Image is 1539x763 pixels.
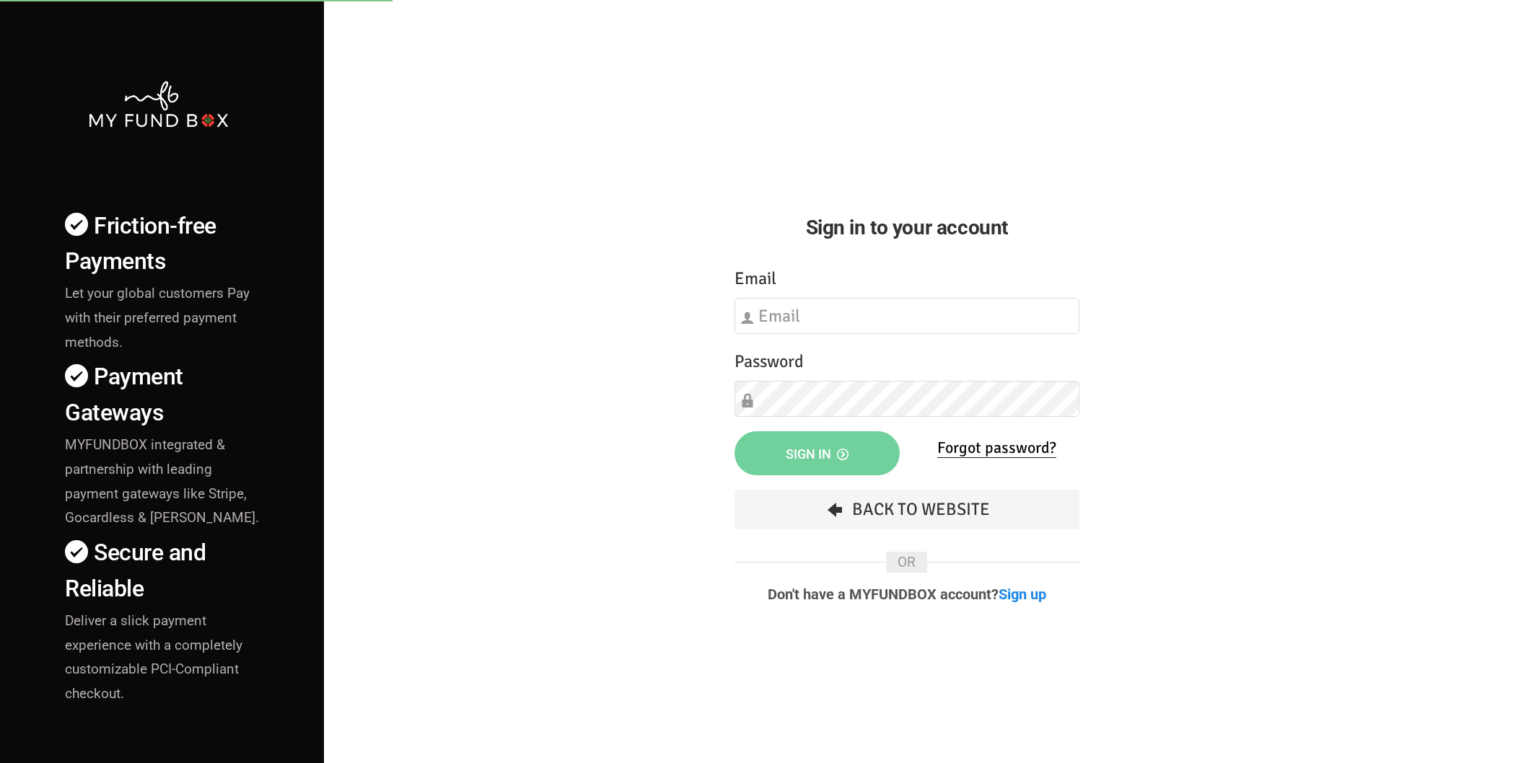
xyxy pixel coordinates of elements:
span: OR [886,552,927,573]
p: Don't have a MYFUNDBOX account? [735,587,1079,601]
a: Forgot password? [937,438,1056,458]
h4: Payment Gateways [65,359,266,430]
span: Deliver a slick payment experience with a completely customizable PCI-Compliant checkout. [65,612,242,702]
span: Sign in [786,446,849,462]
input: Email [735,298,1079,334]
button: Sign in [735,431,900,475]
label: Email [735,265,776,292]
img: mfbwhite.png [87,79,230,129]
label: Password [735,348,804,375]
h4: Friction-free Payments [65,208,266,279]
h4: Secure and Reliable [65,535,266,606]
a: Sign up [999,586,1046,603]
a: Back To Website [735,490,1079,529]
span: Let your global customers Pay with their preferred payment methods. [65,285,250,350]
h2: Sign in to your account [735,212,1079,243]
span: MYFUNDBOX integrated & partnership with leading payment gateways like Stripe, Gocardless & [PERSO... [65,436,259,526]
